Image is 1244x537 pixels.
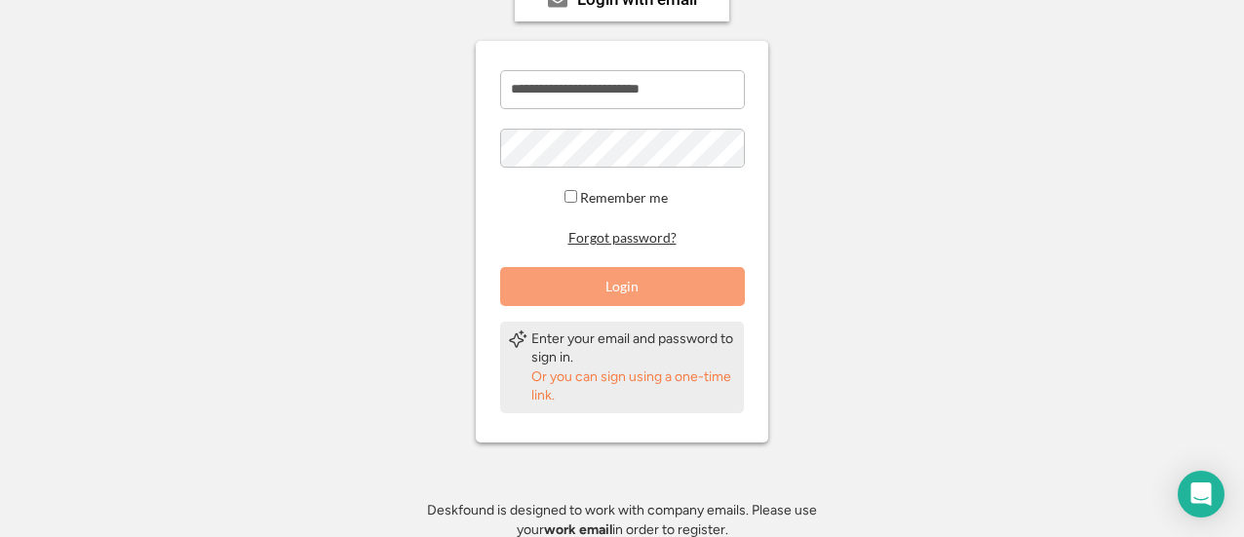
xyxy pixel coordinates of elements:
div: Enter your email and password to sign in. [531,329,736,367]
div: Or you can sign using a one-time link. [531,367,736,405]
div: Open Intercom Messenger [1178,471,1225,518]
button: Login [500,267,745,306]
label: Remember me [580,189,668,206]
button: Forgot password? [565,229,680,248]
